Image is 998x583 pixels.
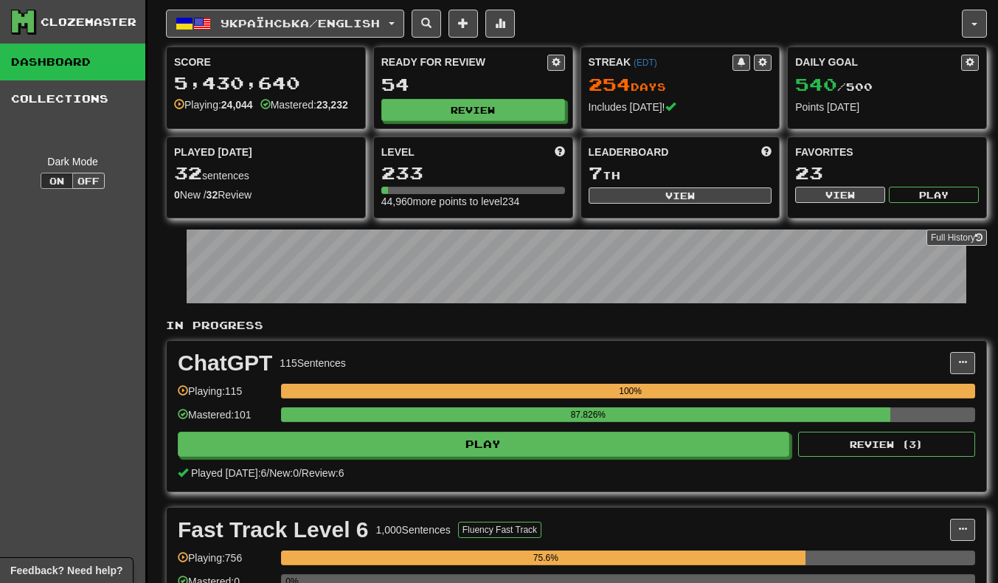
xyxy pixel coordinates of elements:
[260,97,348,112] div: Mastered:
[269,467,299,479] span: New: 0
[589,164,772,183] div: th
[485,10,515,38] button: More stats
[798,432,975,457] button: Review (3)
[174,145,252,159] span: Played [DATE]
[381,194,565,209] div: 44,960 more points to level 234
[221,17,380,30] span: Українська / English
[11,154,134,169] div: Dark Mode
[412,10,441,38] button: Search sentences
[795,80,873,93] span: / 500
[178,551,274,575] div: Playing: 756
[589,162,603,183] span: 7
[761,145,772,159] span: This week in points, UTC
[589,75,772,94] div: Day s
[299,467,302,479] span: /
[795,100,979,114] div: Points [DATE]
[41,173,73,189] button: On
[280,356,346,370] div: 115 Sentences
[589,145,669,159] span: Leaderboard
[795,187,885,203] button: View
[178,352,272,374] div: ChatGPT
[178,407,274,432] div: Mastered: 101
[174,162,202,183] span: 32
[166,318,987,333] p: In Progress
[191,467,266,479] span: Played [DATE]: 6
[10,563,122,578] span: Open feedback widget
[302,467,344,479] span: Review: 6
[448,10,478,38] button: Add sentence to collection
[285,384,975,399] div: 100%
[589,74,631,94] span: 254
[174,189,180,201] strong: 0
[795,145,979,159] div: Favorites
[285,407,890,422] div: 87.826%
[376,522,451,537] div: 1,000 Sentences
[174,55,358,69] div: Score
[178,432,789,457] button: Play
[174,97,253,112] div: Playing:
[795,164,979,182] div: 23
[381,75,565,94] div: 54
[634,58,657,68] a: (EDT)
[458,522,541,538] button: Fluency Fast Track
[381,145,415,159] span: Level
[221,99,253,111] strong: 24,044
[178,384,274,408] div: Playing: 115
[555,145,565,159] span: Score more points to level up
[381,55,547,69] div: Ready for Review
[795,74,837,94] span: 540
[174,187,358,202] div: New / Review
[589,187,772,204] button: View
[795,55,961,71] div: Daily Goal
[178,519,369,541] div: Fast Track Level 6
[41,15,136,30] div: Clozemaster
[166,10,404,38] button: Українська/English
[381,99,565,121] button: Review
[589,55,733,69] div: Streak
[589,100,772,114] div: Includes [DATE]!
[926,230,987,246] a: Full History
[889,187,979,203] button: Play
[174,74,358,92] div: 5,430,640
[207,189,218,201] strong: 32
[316,99,348,111] strong: 23,232
[285,551,805,565] div: 75.6%
[174,164,358,183] div: sentences
[266,467,269,479] span: /
[381,164,565,182] div: 233
[72,173,105,189] button: Off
